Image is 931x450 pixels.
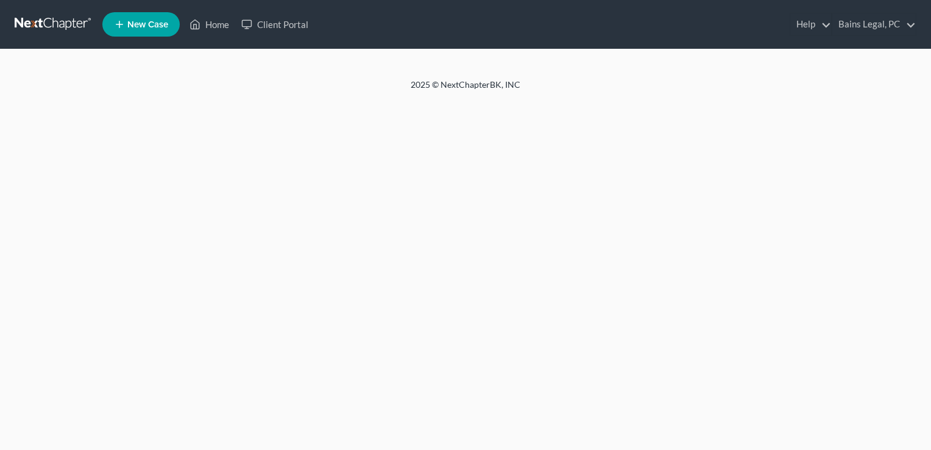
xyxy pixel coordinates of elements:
new-legal-case-button: New Case [102,12,180,37]
a: Home [183,13,235,35]
div: 2025 © NextChapterBK, INC [118,79,813,101]
a: Bains Legal, PC [832,13,916,35]
a: Help [790,13,831,35]
a: Client Portal [235,13,314,35]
